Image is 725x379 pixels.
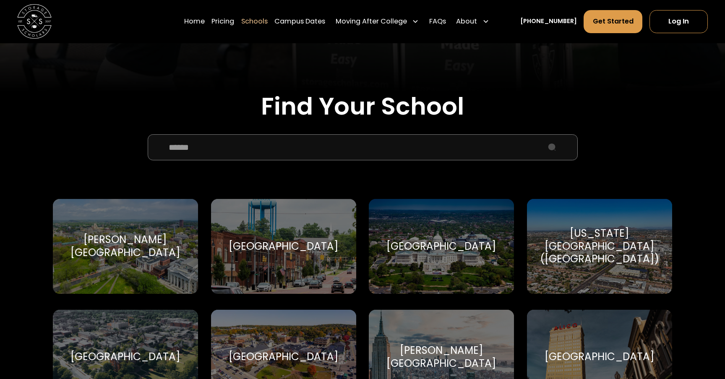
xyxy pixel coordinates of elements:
div: [GEOGRAPHIC_DATA] [229,240,339,253]
a: FAQs [429,10,446,34]
div: [GEOGRAPHIC_DATA] [229,350,339,363]
div: Moving After College [332,10,422,34]
div: About [456,16,477,27]
div: [GEOGRAPHIC_DATA] [545,350,655,363]
div: Moving After College [336,16,407,27]
div: [GEOGRAPHIC_DATA] [70,350,180,363]
a: Go to selected school [369,199,514,294]
div: [PERSON_NAME][GEOGRAPHIC_DATA] [63,233,188,259]
a: Go to selected school [527,199,672,294]
a: Log In [649,10,708,33]
h2: Find Your School [53,92,672,121]
a: Schools [241,10,268,34]
div: [PERSON_NAME][GEOGRAPHIC_DATA] [379,344,504,370]
a: Get Started [584,10,642,33]
div: [US_STATE][GEOGRAPHIC_DATA] ([GEOGRAPHIC_DATA]) [537,227,662,266]
a: [PHONE_NUMBER] [520,17,577,26]
div: About [453,10,493,34]
img: Storage Scholars main logo [17,4,52,39]
a: Go to selected school [53,199,198,294]
a: Pricing [211,10,234,34]
a: Go to selected school [211,199,356,294]
a: Campus Dates [274,10,325,34]
div: [GEOGRAPHIC_DATA] [386,240,496,253]
a: home [17,4,52,39]
a: Home [184,10,205,34]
